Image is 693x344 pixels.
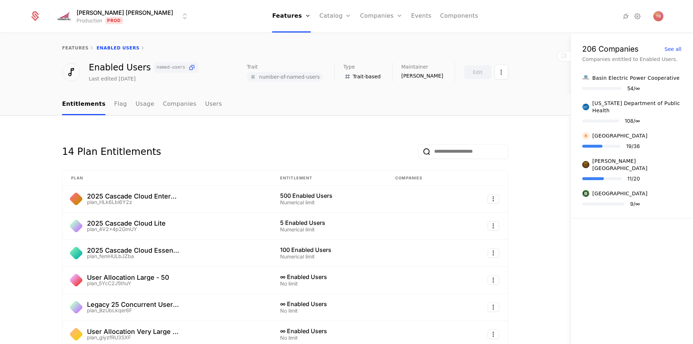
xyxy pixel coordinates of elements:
[627,176,640,181] div: 11 / 20
[271,171,387,186] th: Entitlement
[77,17,102,24] div: Production
[87,220,166,227] div: 2025 Cascade Cloud Lite
[87,301,180,308] div: Legacy 25 Concurrent User Plan
[353,73,381,80] span: Trait-based
[592,190,648,197] div: [GEOGRAPHIC_DATA]
[630,201,640,206] div: 9 / ∞
[62,171,271,186] th: Plan
[87,193,180,200] div: 2025 Cascade Cloud Enterprise
[280,308,378,313] div: No limit
[280,227,378,232] div: Numerical limit
[62,94,105,115] a: Entitlements
[488,330,499,339] button: Select action
[87,274,169,281] div: User Allocation Large - 50
[473,69,483,76] div: Edit
[653,11,663,21] img: Tim Reilly
[280,328,378,334] div: ∞ Enabled Users
[582,161,589,168] img: Baldwin Wallace University
[582,190,589,197] img: Belhaven University
[105,17,123,24] span: Prod
[114,94,127,115] a: Flag
[87,227,166,232] div: plan_4V2x4p2GmUY
[280,335,378,340] div: No limit
[626,144,640,149] div: 19 / 36
[592,100,681,114] div: [US_STATE] Department of Public Health
[280,274,378,280] div: ∞ Enabled Users
[488,194,499,204] button: Select action
[89,62,199,73] div: Enabled Users
[56,10,73,22] img: Hannon Hill
[627,86,640,91] div: 54 / ∞
[582,103,589,110] img: Alabama Department of Public Health
[582,132,589,139] img: Aurora University
[259,74,320,79] span: number-of-named-users
[163,94,196,115] a: Companies
[87,254,180,259] div: plan_femHULbJZba
[280,281,378,286] div: No limit
[89,75,136,82] div: Last edited [DATE]
[343,64,355,69] span: Type
[664,47,681,52] div: See all
[280,247,378,253] div: 100 Enabled Users
[280,193,378,199] div: 500 Enabled Users
[488,302,499,312] button: Select action
[653,11,663,21] button: Open user button
[488,275,499,285] button: Select action
[280,254,378,259] div: Numerical limit
[633,12,642,21] a: Settings
[488,221,499,231] button: Select action
[87,328,180,335] div: User Allocation Very Large - 75
[622,12,630,21] a: Integrations
[625,118,640,123] div: 108 / ∞
[136,94,154,115] a: Usage
[87,281,169,286] div: plan_5YcC2J5thuY
[387,171,460,186] th: Companies
[464,65,492,79] button: Edit
[87,200,180,205] div: plan_HLk6Lbi6Y2z
[157,65,185,70] span: named-users
[62,94,222,115] ul: Choose Sub Page
[62,45,89,51] a: features
[582,74,589,82] img: Basin Electric Power Cooperative
[582,45,638,53] div: 206 Companies
[280,200,378,205] div: Numerical limit
[280,301,378,307] div: ∞ Enabled Users
[494,65,508,79] button: Select action
[280,220,378,226] div: 5 Enabled Users
[401,72,443,79] span: [PERSON_NAME]
[488,248,499,258] button: Select action
[205,94,222,115] a: Users
[62,94,508,115] nav: Main
[58,8,189,24] button: Select environment
[401,64,428,69] span: Maintainer
[592,132,648,139] div: [GEOGRAPHIC_DATA]
[62,144,161,159] div: 14 Plan Entitlements
[87,335,180,340] div: plan_giyzfRU3SXF
[87,308,180,313] div: plan_BzUbLkqer6F
[87,247,180,254] div: 2025 Cascade Cloud Essentials
[77,8,173,17] span: [PERSON_NAME] [PERSON_NAME]
[247,64,258,69] span: Trait
[592,74,680,82] div: Basin Electric Power Cooperative
[592,157,681,172] div: [PERSON_NAME][GEOGRAPHIC_DATA]
[582,56,681,63] div: Companies entitled to Enabled Users.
